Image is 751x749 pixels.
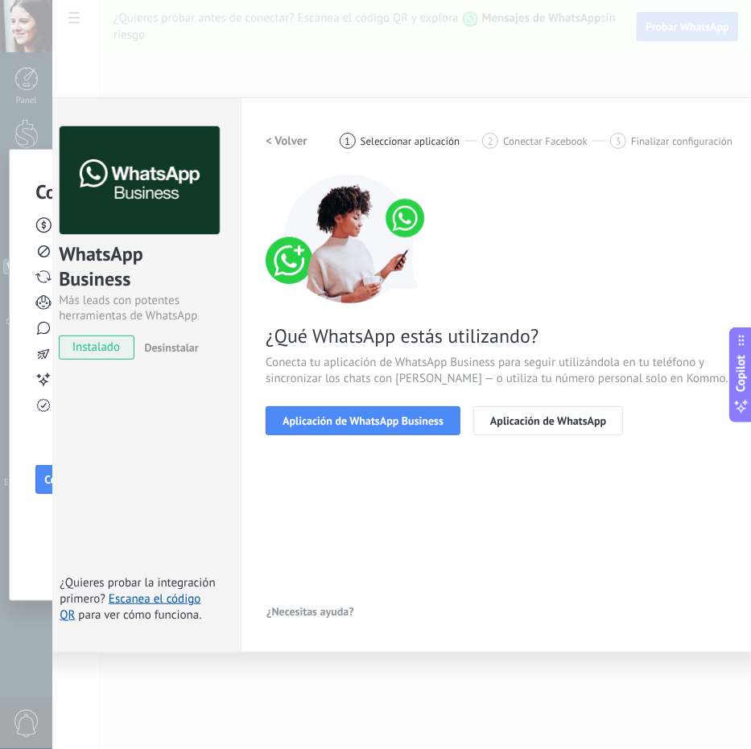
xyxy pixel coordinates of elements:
h2: < Volver [266,134,307,149]
h3: Conoce tus beneficios de WhatsApp [35,179,327,204]
span: Seleccionar aplicación [361,135,460,147]
span: Desinstalar [145,340,199,355]
button: ¿Necesitas ayuda? [266,599,355,623]
div: Más leads con potentes herramientas de WhatsApp [59,293,217,323]
span: ¿Quieres probar la integración primero? [60,575,216,607]
span: 2 [488,134,493,148]
span: ¿Qué WhatsApp estás utilizando? [266,323,744,348]
span: ¿Necesitas ayuda? [266,606,354,617]
span: Copilot [733,355,749,392]
a: Escanea el código QR [60,591,200,623]
button: Conectar WhatsApp Business [35,465,192,494]
span: 3 [615,134,621,148]
button: Aplicación de WhatsApp [473,406,623,435]
span: Conectar Facebook [503,135,588,147]
span: Finalizar configuración [631,135,732,147]
span: Aplicación de WhatsApp [490,415,606,426]
span: Conecta tu aplicación de WhatsApp Business para seguir utilizándola en tu teléfono y sincronizar ... [266,355,744,387]
img: logo_main.png [60,126,220,235]
div: WhatsApp Business [59,241,217,293]
span: para ver cómo funciona. [78,607,201,623]
span: instalado [60,335,133,360]
span: 1 [345,134,350,148]
button: Desinstalar [138,335,199,360]
button: < Volver [266,126,307,155]
img: connect number [266,175,435,303]
span: Conectar WhatsApp Business [44,474,183,485]
button: Aplicación de WhatsApp Business [266,406,460,435]
span: Aplicación de WhatsApp Business [283,415,444,426]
